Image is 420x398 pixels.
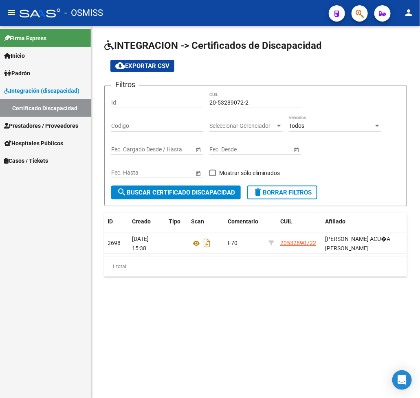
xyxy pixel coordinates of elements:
[292,145,301,154] button: Open calendar
[194,169,202,177] button: Open calendar
[4,34,46,43] span: Firma Express
[247,186,317,199] button: Borrar Filtros
[115,61,125,70] mat-icon: cloud_download
[169,218,180,225] span: Tipo
[132,218,151,225] span: Creado
[111,186,241,199] button: Buscar Certificado Discapacidad
[117,189,235,196] span: Buscar Certificado Discapacidad
[191,218,204,225] span: Scan
[110,60,174,72] button: Exportar CSV
[129,213,165,230] datatable-header-cell: Creado
[289,122,304,129] span: Todos
[325,236,390,251] span: [PERSON_NAME] ACU�A [PERSON_NAME]
[132,236,149,251] span: [DATE] 15:38
[4,156,48,165] span: Casos / Tickets
[64,4,103,22] span: - OSMISS
[280,240,316,246] span: 20532890722
[404,8,413,17] mat-icon: person
[224,213,265,230] datatable-header-cell: Comentario
[4,121,78,130] span: Prestadores / Proveedores
[246,146,286,153] input: Fecha fin
[148,169,188,176] input: Fecha fin
[209,122,275,129] span: Seleccionar Gerenciador
[322,213,403,230] datatable-header-cell: Afiliado
[253,189,312,196] span: Borrar Filtros
[209,146,239,153] input: Fecha inicio
[253,187,263,197] mat-icon: delete
[280,218,292,225] span: CUIL
[4,51,25,60] span: Inicio
[115,62,169,70] span: Exportar CSV
[108,240,121,246] span: 2698
[104,40,322,51] span: INTEGRACION -> Certificados de Discapacidad
[228,240,237,246] span: F70
[111,79,139,90] h3: Filtros
[202,236,212,249] i: Descargar documento
[4,86,79,95] span: Integración (discapacidad)
[277,213,322,230] datatable-header-cell: CUIL
[165,213,188,230] datatable-header-cell: Tipo
[108,218,113,225] span: ID
[392,370,412,390] div: Open Intercom Messenger
[4,139,63,148] span: Hospitales Públicos
[104,213,129,230] datatable-header-cell: ID
[4,69,30,78] span: Padrón
[325,218,345,225] span: Afiliado
[148,146,188,153] input: Fecha fin
[117,187,127,197] mat-icon: search
[111,146,141,153] input: Fecha inicio
[104,256,407,277] div: 1 total
[228,218,258,225] span: Comentario
[194,145,202,154] button: Open calendar
[7,8,16,17] mat-icon: menu
[219,168,280,178] span: Mostrar sólo eliminados
[111,169,141,176] input: Fecha inicio
[188,213,224,230] datatable-header-cell: Scan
